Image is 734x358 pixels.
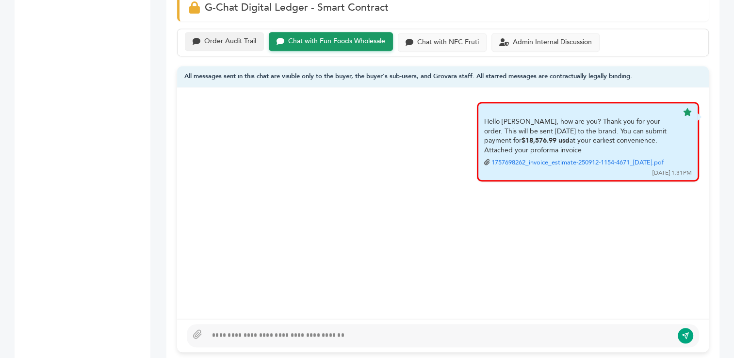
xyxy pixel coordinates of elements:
[204,37,256,46] div: Order Audit Trail
[513,38,592,47] div: Admin Internal Discussion
[484,117,678,167] div: Hello [PERSON_NAME], how are you? Thank you for your order. This will be sent [DATE] to the brand...
[417,38,479,47] div: Chat with NFC Fruti
[288,37,385,46] div: Chat with Fun Foods Wholesale
[522,136,570,145] b: $18,576.99 usd
[205,0,389,15] span: G-Chat Digital Ledger - Smart Contract
[491,158,664,167] a: 1757698262_invoice_estimate-250912-1154-4671_[DATE].pdf
[177,66,709,88] div: All messages sent in this chat are visible only to the buyer, the buyer's sub-users, and Grovara ...
[652,169,692,177] div: [DATE] 1:31PM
